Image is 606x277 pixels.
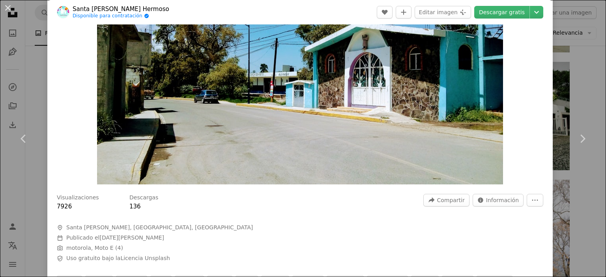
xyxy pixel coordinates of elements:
span: 7926 [57,203,72,210]
button: Editar imagen [415,6,471,19]
span: Compartir [437,194,464,206]
a: Santa [PERSON_NAME] Hermoso [73,5,169,13]
div: Dominio: [DOMAIN_NAME] [21,20,88,27]
img: Ve al perfil de Santa María Texcalac Hermoso [57,6,69,19]
button: Estadísticas sobre esta imagen [473,194,524,206]
h3: Descargas [129,194,158,202]
div: Dominio [41,46,60,52]
button: Compartir esta imagen [423,194,469,206]
span: Publicado el [66,234,164,241]
a: Licencia Unsplash [120,255,170,261]
button: Me gusta [377,6,393,19]
a: Siguiente [559,101,606,177]
a: Disponible para contratación [73,13,169,19]
span: Uso gratuito bajo la [66,255,170,262]
time: 22 de abril de 2020, 12:12:29 GMT-3 [99,234,164,241]
div: v 4.0.25 [22,13,39,19]
button: Más acciones [527,194,543,206]
img: website_grey.svg [13,20,19,27]
div: Palabras clave [93,46,125,52]
button: Elegir el tamaño de descarga [530,6,543,19]
span: Información [486,194,519,206]
img: tab_keywords_by_traffic_grey.svg [84,46,90,52]
img: logo_orange.svg [13,13,19,19]
button: Añade a la colección [396,6,411,19]
h3: Visualizaciones [57,194,99,202]
a: Descargar gratis [474,6,529,19]
img: tab_domain_overview_orange.svg [33,46,39,52]
button: motorola, Moto E (4) [66,244,123,252]
span: 136 [129,203,141,210]
span: Santa [PERSON_NAME], [GEOGRAPHIC_DATA], [GEOGRAPHIC_DATA] [66,224,253,232]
